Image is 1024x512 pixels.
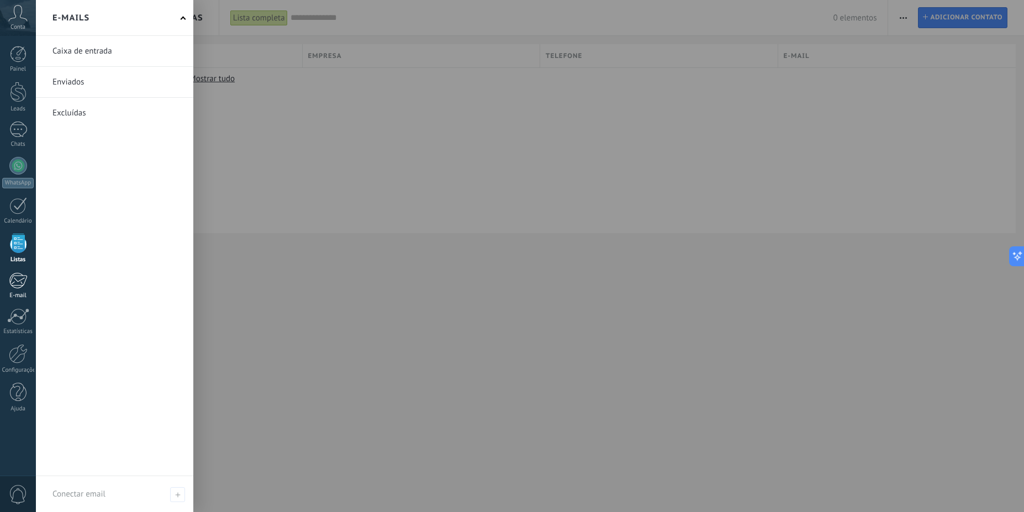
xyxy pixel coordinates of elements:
div: Estatísticas [2,328,34,335]
div: E-mail [2,292,34,299]
span: Conectar email [52,489,105,499]
div: Listas [2,256,34,263]
div: Configurações [2,367,34,374]
h2: E-mails [52,1,89,35]
div: WhatsApp [2,178,34,188]
span: Conta [10,24,25,31]
div: Calendário [2,218,34,225]
li: Enviados [36,67,193,98]
div: Leads [2,105,34,113]
div: Painel [2,66,34,73]
li: Excluídas [36,98,193,128]
div: Ajuda [2,405,34,413]
li: Caixa de entrada [36,36,193,67]
div: Chats [2,141,34,148]
span: Conectar email [170,487,185,502]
